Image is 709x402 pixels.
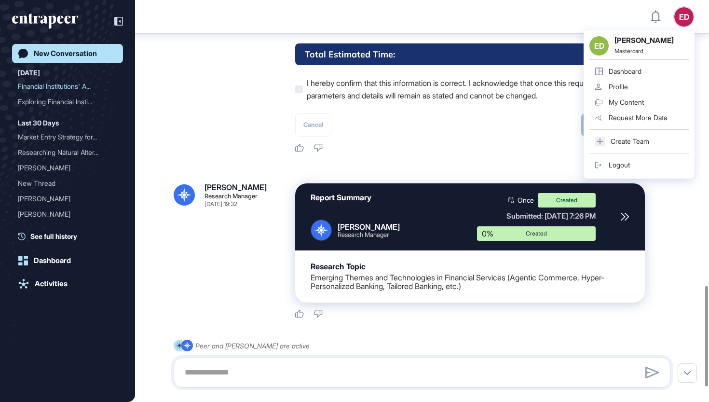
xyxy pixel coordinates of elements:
[205,193,258,199] div: Research Manager
[12,274,123,293] a: Activities
[12,14,78,29] div: entrapeer-logo
[18,94,109,110] div: Exploring Financial Insti...
[18,145,117,160] div: Researching Natural Alternatives to Benzoic Acid for PepsiCo's Clean-Label Beverages
[18,129,117,145] div: Market Entry Strategy for Turkish Hospitals in Romania's Health Tourism Sector
[338,222,400,232] div: [PERSON_NAME]
[305,48,395,60] h6: Total Estimated Time:
[18,176,117,191] div: New Thread
[195,340,310,352] div: Peer and [PERSON_NAME] are active
[18,94,117,110] div: Exploring Financial Institutions' Interest in Agentic Commerce and Emerging Themes
[18,145,109,160] div: Researching Natural Alter...
[34,49,97,58] div: New Conversation
[30,231,77,241] span: See full history
[484,231,588,236] div: Created
[18,79,117,94] div: Financial Institutions' Adoption of Emerging Technologies: Focus on Agentic Commerce, Hyper-Perso...
[477,211,596,221] div: Submitted: [DATE] 7:26 PM
[12,44,123,63] a: New Conversation
[12,251,123,270] a: Dashboard
[311,273,629,291] div: Emerging Themes and Technologies in Financial Services (Agentic Commerce, Hyper-Personalized Bank...
[205,201,237,207] div: [DATE] 19:32
[295,77,678,102] label: I hereby confirm that this information is correct. I acknowledge that once this request is submit...
[674,7,694,27] button: ED
[311,262,366,271] div: Research Topic
[18,191,109,207] div: [PERSON_NAME]
[34,256,71,265] div: Dashboard
[18,129,109,145] div: Market Entry Strategy for...
[477,226,506,241] div: 0%
[518,197,534,204] span: Once
[18,160,117,176] div: Reese
[18,67,40,79] div: [DATE]
[18,207,117,222] div: Reese
[18,231,123,241] a: See full history
[538,193,596,208] div: Created
[35,279,68,288] div: Activities
[311,193,371,202] div: Report Summary
[18,191,117,207] div: Reese
[338,232,400,238] div: Research Manager
[18,117,59,129] div: Last 30 Days
[18,176,109,191] div: New Thread
[18,160,109,176] div: [PERSON_NAME]
[18,79,109,94] div: Financial Institutions' A...
[205,183,267,191] div: [PERSON_NAME]
[18,207,109,222] div: [PERSON_NAME]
